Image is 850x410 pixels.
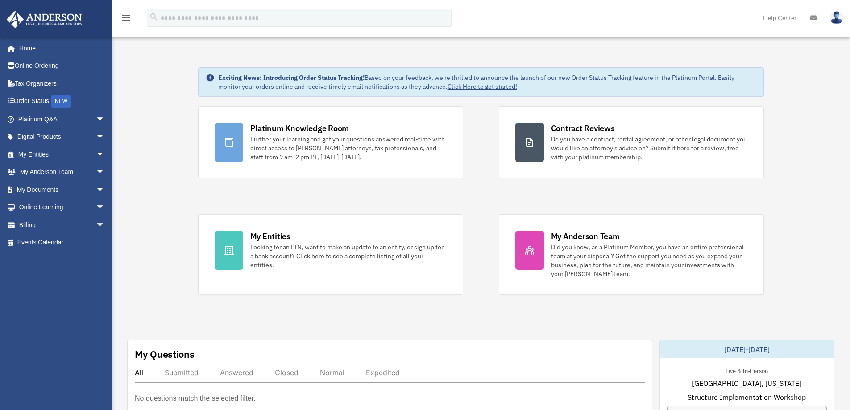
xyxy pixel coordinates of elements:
a: Online Ordering [6,57,118,75]
div: Closed [275,368,299,377]
div: Live & In-Person [718,365,775,375]
div: Based on your feedback, we're thrilled to announce the launch of our new Order Status Tracking fe... [218,73,756,91]
div: Do you have a contract, rental agreement, or other legal document you would like an attorney's ad... [551,135,747,162]
a: Events Calendar [6,234,118,252]
i: search [149,12,159,22]
a: My Documentsarrow_drop_down [6,181,118,199]
a: Platinum Q&Aarrow_drop_down [6,110,118,128]
a: My Anderson Team Did you know, as a Platinum Member, you have an entire professional team at your... [499,214,764,295]
span: [GEOGRAPHIC_DATA], [US_STATE] [692,378,801,389]
span: arrow_drop_down [96,163,114,182]
div: My Anderson Team [551,231,620,242]
a: Platinum Knowledge Room Further your learning and get your questions answered real-time with dire... [198,106,463,178]
a: menu [120,16,131,23]
div: Submitted [165,368,199,377]
strong: Exciting News: Introducing Order Status Tracking! [218,74,365,82]
span: arrow_drop_down [96,128,114,146]
div: All [135,368,143,377]
a: My Entities Looking for an EIN, want to make an update to an entity, or sign up for a bank accoun... [198,214,463,295]
p: No questions match the selected filter. [135,392,255,405]
div: NEW [51,95,71,108]
span: arrow_drop_down [96,199,114,217]
a: Tax Organizers [6,75,118,92]
a: My Entitiesarrow_drop_down [6,145,118,163]
div: Further your learning and get your questions answered real-time with direct access to [PERSON_NAM... [250,135,447,162]
div: My Questions [135,348,195,361]
div: Answered [220,368,253,377]
a: Billingarrow_drop_down [6,216,118,234]
a: Online Learningarrow_drop_down [6,199,118,216]
a: Order StatusNEW [6,92,118,111]
a: Digital Productsarrow_drop_down [6,128,118,146]
a: Click Here to get started! [448,83,517,91]
div: My Entities [250,231,290,242]
div: Looking for an EIN, want to make an update to an entity, or sign up for a bank account? Click her... [250,243,447,269]
div: [DATE]-[DATE] [660,340,834,358]
div: Contract Reviews [551,123,615,134]
span: arrow_drop_down [96,216,114,234]
span: arrow_drop_down [96,145,114,164]
img: User Pic [830,11,843,24]
div: Expedited [366,368,400,377]
i: menu [120,12,131,23]
div: Did you know, as a Platinum Member, you have an entire professional team at your disposal? Get th... [551,243,747,278]
a: Home [6,39,114,57]
img: Anderson Advisors Platinum Portal [4,11,85,28]
span: arrow_drop_down [96,110,114,128]
div: Normal [320,368,344,377]
a: My Anderson Teamarrow_drop_down [6,163,118,181]
span: Structure Implementation Workshop [688,392,806,402]
span: arrow_drop_down [96,181,114,199]
a: Contract Reviews Do you have a contract, rental agreement, or other legal document you would like... [499,106,764,178]
div: Platinum Knowledge Room [250,123,349,134]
